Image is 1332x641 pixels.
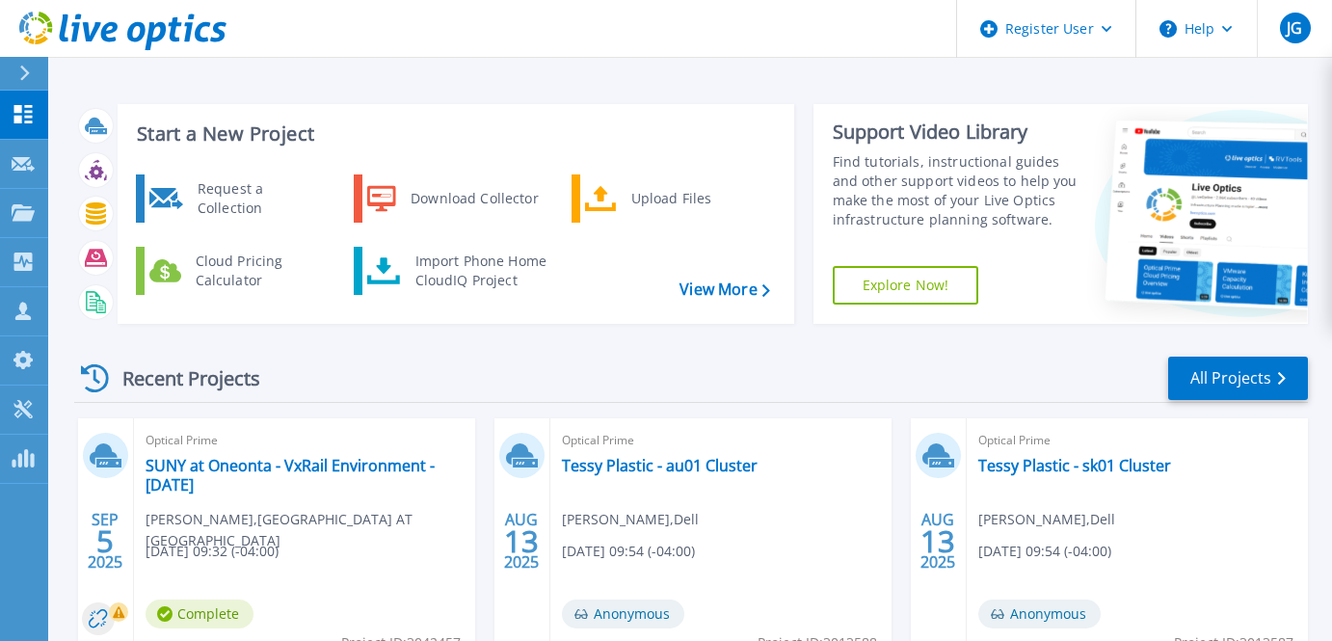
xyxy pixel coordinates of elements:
a: View More [679,280,769,299]
div: AUG 2025 [503,506,540,576]
span: Optical Prime [978,430,1296,451]
div: Import Phone Home CloudIQ Project [406,252,556,290]
span: Optical Prime [562,430,880,451]
a: Request a Collection [136,174,333,223]
span: [PERSON_NAME] , Dell [562,509,699,530]
a: SUNY at Oneonta - VxRail Environment - [DATE] [146,456,464,494]
span: 13 [920,533,955,549]
span: Anonymous [562,600,684,628]
div: SEP 2025 [87,506,123,576]
span: [DATE] 09:32 (-04:00) [146,541,279,562]
span: JG [1287,20,1302,36]
span: 13 [504,533,539,549]
div: Download Collector [401,179,546,218]
span: [DATE] 09:54 (-04:00) [562,541,695,562]
div: Upload Files [622,179,764,218]
a: Explore Now! [833,266,979,305]
a: Tessy Plastic - au01 Cluster [562,456,758,475]
span: [DATE] 09:54 (-04:00) [978,541,1111,562]
div: Recent Projects [74,355,286,402]
div: Find tutorials, instructional guides and other support videos to help you make the most of your L... [833,152,1079,229]
a: Upload Files [572,174,769,223]
span: Complete [146,600,253,628]
div: AUG 2025 [919,506,956,576]
span: [PERSON_NAME] , [GEOGRAPHIC_DATA] AT [GEOGRAPHIC_DATA] [146,509,475,551]
a: All Projects [1168,357,1308,400]
div: Support Video Library [833,120,1079,145]
span: Optical Prime [146,430,464,451]
div: Request a Collection [188,179,329,218]
span: [PERSON_NAME] , Dell [978,509,1115,530]
h3: Start a New Project [137,123,769,145]
a: Tessy Plastic - sk01 Cluster [978,456,1171,475]
div: Cloud Pricing Calculator [186,252,329,290]
span: 5 [96,533,114,549]
a: Cloud Pricing Calculator [136,247,333,295]
a: Download Collector [354,174,551,223]
span: Anonymous [978,600,1101,628]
